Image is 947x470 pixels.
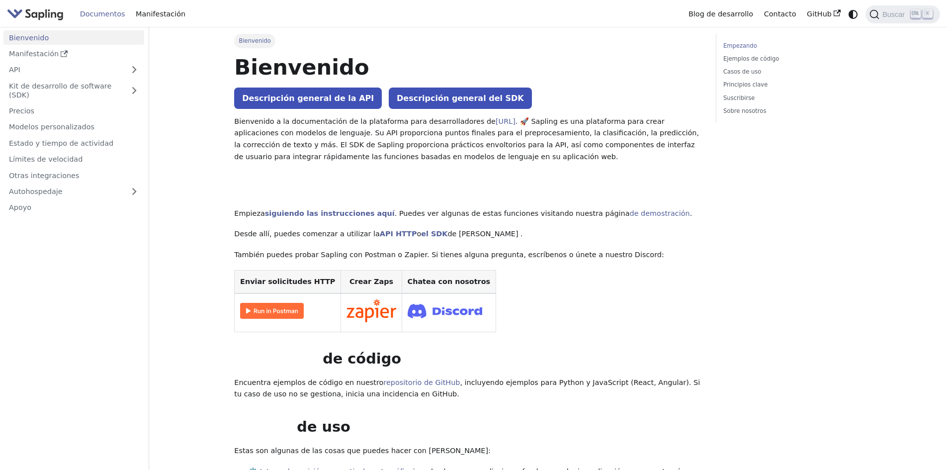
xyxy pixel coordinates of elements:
[723,94,858,103] a: Suscribirse
[417,230,421,238] font: o
[3,30,144,45] a: Bienvenido
[75,6,130,22] a: Documentos
[759,6,801,22] a: Contacto
[265,209,395,217] a: siguiendo las instrucciones aquí
[689,10,753,18] font: Blog de desarrollo
[723,42,757,49] font: Empezando
[297,418,350,435] font: de uso
[723,54,858,64] a: Ejemplos de código
[9,123,94,131] font: Modelos personalizados
[723,80,858,90] a: Principios clave
[723,81,768,88] font: Principios clave
[124,79,144,102] button: Expandir la categoría de la barra lateral 'SDK'
[234,88,382,109] a: Descripción general de la API
[240,303,304,319] img: Corre en Cartero
[9,139,113,147] font: Estado y tiempo de actividad
[630,209,690,217] a: de demostración
[3,185,144,199] a: Autohospedaje
[234,55,369,80] font: Bienvenido
[240,278,335,285] font: Enviar solicitudes HTTP
[846,7,861,21] button: Cambiar entre modo oscuro y claro (actualmente modo sistema)
[7,7,64,21] img: Sapling.ai
[690,209,692,217] font: .
[136,10,185,18] font: Manifestación
[723,55,779,62] font: Ejemplos de código
[764,10,796,18] font: Contacto
[9,188,63,195] font: Autohospedaje
[9,50,59,58] font: Manifestación
[496,117,516,125] a: [URL]
[3,200,144,215] a: Apoyo
[234,209,264,217] font: Empieza
[383,378,460,386] a: repositorio de GitHub
[3,136,144,150] a: Estado y tiempo de actividad
[7,7,67,21] a: Sapling.ai
[234,34,701,48] nav: Pan rallado
[447,230,522,238] font: de [PERSON_NAME] .
[3,168,144,183] a: Otras integraciones
[9,155,83,163] font: Límites de velocidad
[882,10,905,18] font: Buscar
[239,37,271,44] font: Bienvenido
[234,251,664,259] font: También puedes probar Sapling con Postman o Zapier. Si tienes alguna pregunta, escríbenos o únete...
[234,117,699,161] font: . 🚀 Sapling es una plataforma para crear aplicaciones con modelos de lenguaje. Su API proporciona...
[3,120,144,134] a: Modelos personalizados
[723,94,755,101] font: Suscribirse
[349,278,393,285] font: Crear Zaps
[723,106,858,116] a: Sobre nosotros
[323,350,401,367] font: de código
[923,9,933,18] kbd: K
[80,10,125,18] font: Documentos
[408,301,482,321] img: Únete a Discord
[9,34,49,42] font: Bienvenido
[124,63,144,77] button: Expandir la categoría de la barra lateral 'API'
[3,104,144,118] a: Precios
[234,447,491,455] font: Estas son algunas de las cosas que puedes hacer con [PERSON_NAME]:
[3,79,124,102] a: Kit de desarrollo de software (SDK)
[234,378,383,386] font: Encuentra ejemplos de código en nuestro
[3,63,124,77] a: API
[9,172,79,180] font: Otras integraciones
[3,152,144,167] a: Límites de velocidad
[234,230,380,238] font: Desde allí, puedes comenzar a utilizar la
[395,209,630,217] font: . Puedes ver algunas de estas funciones visitando nuestra página
[397,94,524,103] font: Descripción general del SDK
[723,67,858,77] a: Casos de uso
[723,41,858,51] a: Empezando
[380,230,417,238] a: API HTTP
[9,82,111,99] font: Kit de desarrollo de software (SDK)
[346,299,396,322] img: Conectarse en Zapier
[801,6,846,22] a: GitHub
[408,278,491,285] font: Chatea con nosotros
[9,66,20,74] font: API
[3,47,144,61] a: Manifestación
[389,88,532,109] a: Descripción general del SDK
[130,6,191,22] a: Manifestación
[723,107,766,114] font: Sobre nosotros
[807,10,832,18] font: GitHub
[9,203,31,211] font: Apoyo
[865,5,940,23] button: Buscar (Ctrl+K)
[421,230,447,238] a: el SDK
[242,94,374,103] font: Descripción general de la API
[234,378,700,398] font: , incluyendo ejemplos para Python y JavaScript (React, Angular). Si tu caso de uso no se gestiona...
[683,6,759,22] a: Blog de desarrollo
[723,68,761,75] font: Casos de uso
[9,107,34,115] font: Precios
[234,117,496,125] font: Bienvenido a la documentación de la plataforma para desarrolladores de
